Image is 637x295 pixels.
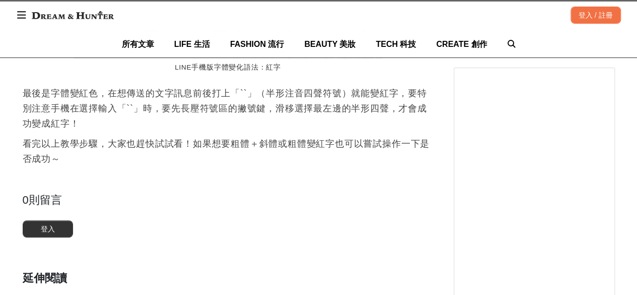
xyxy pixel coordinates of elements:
span: BEAUTY 美妝 [304,40,356,48]
figcaption: LINE手機版字體變化語法：紅字 [74,58,382,78]
a: LIFE 生活 [174,31,210,57]
img: Dream & Hunter [27,6,119,24]
a: FASHION 流行 [230,31,285,57]
a: TECH 科技 [376,31,416,57]
p: 最後是字體變紅色，在想傳送的文字訊息前後打上「``」（半形注音四聲符號）就能變紅字，要特別注意手機在選擇輸入「``」時，要先長壓符號區的撇號鍵，滑移選擇最左邊的半形四聲，才會成功變成紅字！ [23,86,434,131]
div: 登入 / 註冊 [571,7,621,24]
button: 登入 [23,220,73,238]
a: CREATE 創作 [436,31,487,57]
span: CREATE 創作 [436,40,487,48]
a: BEAUTY 美妝 [304,31,356,57]
span: LIFE 生活 [174,40,210,48]
p: 看完以上教學步驟，大家也趕快試試看！如果想要粗體＋斜體或粗體變紅字也可以嘗試操作一下是否成功～ [23,136,434,166]
a: 所有文章 [122,31,154,57]
span: FASHION 流行 [230,40,285,48]
div: 0 則留言 [23,192,434,208]
span: 所有文章 [122,40,154,48]
div: 延伸閱讀 [23,270,434,286]
span: TECH 科技 [376,40,416,48]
